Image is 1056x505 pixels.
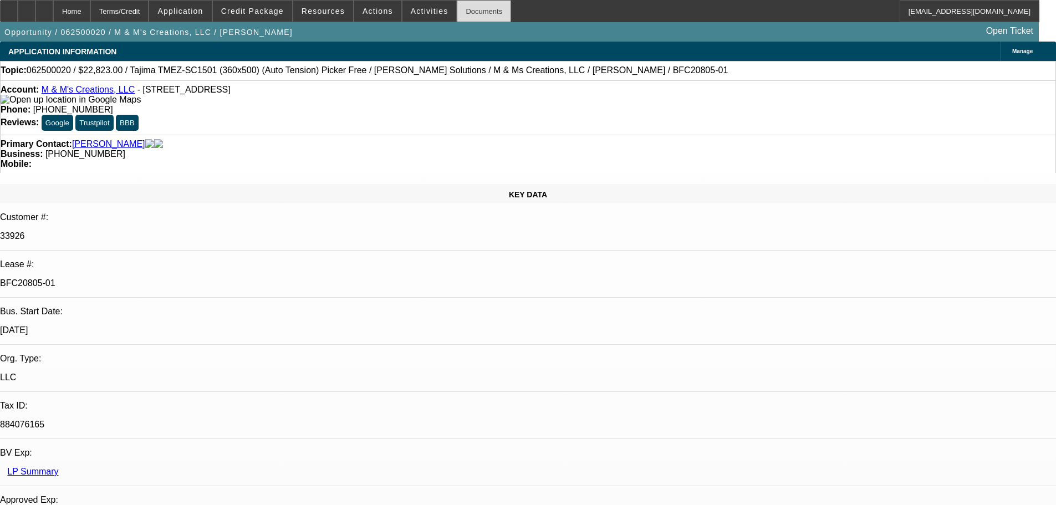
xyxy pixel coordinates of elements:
[1,95,141,105] img: Open up location in Google Maps
[411,7,448,16] span: Activities
[213,1,292,22] button: Credit Package
[1,118,39,127] strong: Reviews:
[157,7,203,16] span: Application
[1012,48,1033,54] span: Manage
[1,95,141,104] a: View Google Maps
[509,190,547,199] span: KEY DATA
[4,28,293,37] span: Opportunity / 062500020 / M & M's Creations, LLC / [PERSON_NAME]
[75,115,113,131] button: Trustpilot
[1,85,39,94] strong: Account:
[1,105,30,114] strong: Phone:
[42,115,73,131] button: Google
[149,1,211,22] button: Application
[8,47,116,56] span: APPLICATION INFORMATION
[402,1,457,22] button: Activities
[1,149,43,159] strong: Business:
[1,159,32,169] strong: Mobile:
[154,139,163,149] img: linkedin-icon.png
[72,139,145,149] a: [PERSON_NAME]
[293,1,353,22] button: Resources
[354,1,401,22] button: Actions
[45,149,125,159] span: [PHONE_NUMBER]
[27,65,728,75] span: 062500020 / $22,823.00 / Tajima TMEZ-SC1501 (360x500) (Auto Tension) Picker Free / [PERSON_NAME] ...
[302,7,345,16] span: Resources
[1,139,72,149] strong: Primary Contact:
[42,85,135,94] a: M & M's Creations, LLC
[363,7,393,16] span: Actions
[1,65,27,75] strong: Topic:
[116,115,139,131] button: BBB
[137,85,231,94] span: - [STREET_ADDRESS]
[221,7,284,16] span: Credit Package
[33,105,113,114] span: [PHONE_NUMBER]
[7,467,58,476] a: LP Summary
[982,22,1038,40] a: Open Ticket
[145,139,154,149] img: facebook-icon.png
